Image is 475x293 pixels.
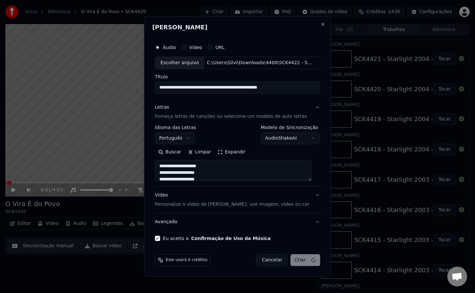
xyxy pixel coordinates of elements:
button: Expandir [214,147,249,157]
div: Letras [155,104,169,111]
label: Eu aceito a [163,236,271,241]
button: Buscar [155,147,185,157]
span: Este usará 4 créditos [166,257,207,263]
label: Áudio [163,45,176,50]
label: Vídeo [189,45,202,50]
button: LetrasForneça letras de canções ou selecione um modelo de auto letras [155,99,320,125]
button: Eu aceito a [191,236,271,241]
div: Escolher arquivo [155,57,205,69]
label: URL [215,45,225,50]
p: Forneça letras de canções ou selecione um modelo de auto letras [155,113,307,120]
label: Idioma das Letras [155,125,196,130]
label: Modelo de Sincronização [261,125,320,130]
label: Título [155,74,320,79]
p: Personalize o vídeo de [PERSON_NAME]: use imagem, vídeo ou cor [155,201,310,208]
div: LetrasForneça letras de canções ou selecione um modelo de auto letras [155,125,320,186]
div: Vídeo [155,192,310,208]
button: VídeoPersonalize o vídeo de [PERSON_NAME]: use imagem, vídeo ou cor [155,187,320,213]
button: Avançado [155,213,320,230]
button: Cancelar [256,254,288,266]
button: Limpar [184,147,214,157]
div: C:\Users\Silvi\Downloads\4400\SCK4422 - Starlight 2004 - 05. As Mulheres (O Prato do Dia).mp3 [204,60,316,66]
h2: [PERSON_NAME] [152,24,323,30]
